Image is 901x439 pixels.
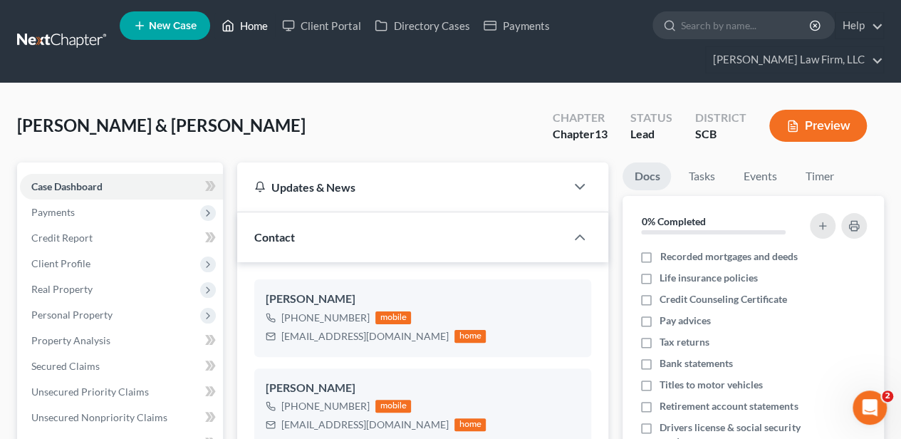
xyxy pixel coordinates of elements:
div: home [454,330,486,343]
span: Credit Counseling Certificate [660,292,787,306]
span: Unsecured Nonpriority Claims [31,411,167,423]
a: Tasks [677,162,726,190]
span: Case Dashboard [31,180,103,192]
div: Lead [630,126,672,143]
div: mobile [375,311,411,324]
span: Personal Property [31,309,113,321]
iframe: Intercom live chat [853,391,887,425]
div: home [454,418,486,431]
span: Titles to motor vehicles [660,378,763,392]
span: 2 [882,391,893,402]
a: Docs [623,162,671,190]
span: Real Property [31,283,93,295]
span: Recorded mortgages and deeds [660,249,797,264]
a: Secured Claims [20,353,223,379]
a: Case Dashboard [20,174,223,200]
a: Credit Report [20,225,223,251]
div: Chapter [553,126,608,143]
span: Credit Report [31,232,93,244]
span: Bank statements [660,356,733,371]
div: [EMAIL_ADDRESS][DOMAIN_NAME] [281,329,449,344]
a: Payments [476,13,556,38]
span: Pay advices [660,314,711,328]
div: [PHONE_NUMBER] [281,399,370,413]
div: District [695,110,746,126]
div: Status [630,110,672,126]
strong: 0% Completed [641,215,705,227]
span: Unsecured Priority Claims [31,386,149,398]
a: Unsecured Nonpriority Claims [20,405,223,430]
div: Chapter [553,110,608,126]
span: Tax returns [660,335,709,349]
div: [EMAIL_ADDRESS][DOMAIN_NAME] [281,418,449,432]
div: [PERSON_NAME] [266,380,580,397]
span: Client Profile [31,257,90,269]
a: [PERSON_NAME] Law Firm, LLC [706,47,883,73]
a: Events [731,162,788,190]
div: SCB [695,126,746,143]
div: Updates & News [254,180,548,195]
span: Retirement account statements [660,399,798,413]
a: Property Analysis [20,328,223,353]
div: [PHONE_NUMBER] [281,311,370,325]
div: [PERSON_NAME] [266,291,580,308]
a: Help [835,13,883,38]
a: Unsecured Priority Claims [20,379,223,405]
a: Home [214,13,275,38]
span: [PERSON_NAME] & [PERSON_NAME] [17,115,306,135]
span: Life insurance policies [660,271,758,285]
div: mobile [375,400,411,413]
span: Contact [254,230,295,244]
span: Payments [31,206,75,218]
a: Timer [793,162,845,190]
a: Directory Cases [368,13,476,38]
span: New Case [149,21,197,31]
button: Preview [769,110,867,142]
span: Property Analysis [31,334,110,346]
a: Client Portal [275,13,368,38]
input: Search by name... [681,12,811,38]
span: 13 [595,127,608,140]
span: Secured Claims [31,360,100,372]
